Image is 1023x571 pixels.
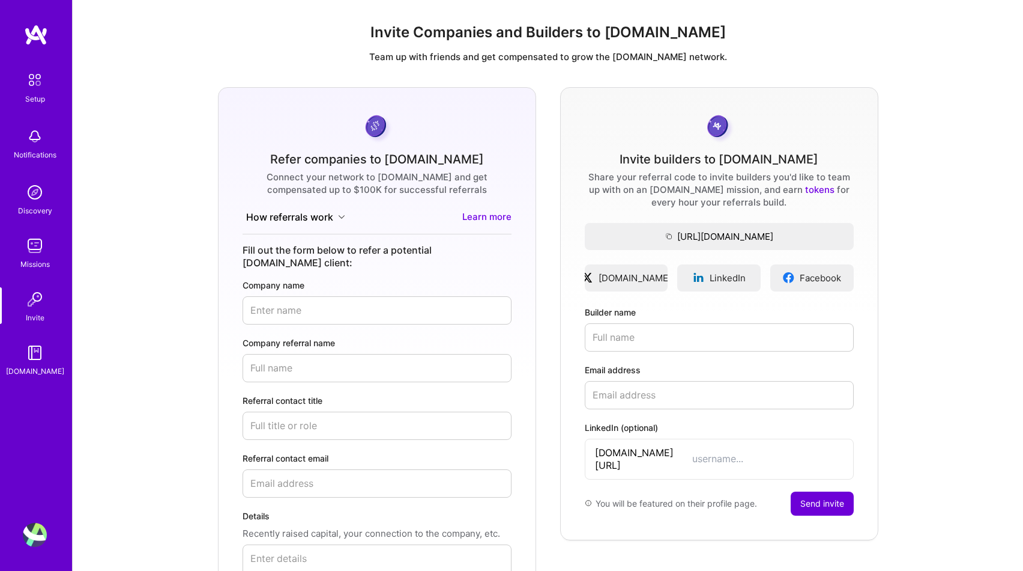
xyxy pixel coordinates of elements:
img: purpleCoin [361,112,393,144]
a: Learn more [462,210,511,224]
span: [DOMAIN_NAME] [599,272,671,284]
label: Company referral name [243,337,511,349]
div: You will be featured on their profile page. [585,492,757,516]
div: Invite [26,311,44,324]
input: Email address [243,469,511,498]
div: Missions [20,258,50,270]
div: Share your referral code to invite builders you'd like to team up with on an [DOMAIN_NAME] missio... [585,171,854,209]
div: Fill out the form below to refer a potential [DOMAIN_NAME] client: [243,244,511,269]
a: Facebook [770,264,854,292]
label: Referral contact title [243,394,511,407]
img: teamwork [23,234,47,258]
a: [DOMAIN_NAME] [585,264,668,292]
label: Referral contact email [243,452,511,465]
div: [DOMAIN_NAME] [6,365,64,377]
img: logo [24,24,48,46]
span: LinkedIn [710,272,746,284]
a: LinkedIn [677,264,761,292]
label: Details [243,510,511,522]
div: Discovery [18,204,52,217]
label: Builder name [585,306,854,319]
img: setup [22,67,47,93]
input: Full name [585,323,854,352]
img: User Avatar [23,523,47,547]
img: facebookLogo [782,272,795,284]
img: discovery [23,180,47,204]
img: bell [23,124,47,148]
p: Team up with friends and get compensated to grow the [DOMAIN_NAME] network. [82,50,1013,63]
div: Invite builders to [DOMAIN_NAME] [620,153,818,166]
input: Email address [585,381,854,409]
p: Recently raised capital, your connection to the company, etc. [243,527,511,540]
img: linkedinLogo [692,272,705,284]
span: Facebook [800,272,841,284]
input: Full title or role [243,412,511,440]
img: Invite [23,287,47,311]
input: Enter name [243,296,511,325]
label: Company name [243,279,511,292]
img: grayCoin [703,112,735,144]
button: How referrals work [243,210,349,224]
a: User Avatar [20,523,50,547]
img: guide book [23,341,47,365]
button: Send invite [791,492,854,516]
input: Full name [243,354,511,382]
label: Email address [585,364,854,376]
div: Connect your network to [DOMAIN_NAME] and get compensated up to $100K for successful referrals [243,171,511,196]
input: username... [692,453,843,465]
img: xLogo [581,272,594,284]
button: [URL][DOMAIN_NAME] [585,223,854,250]
h1: Invite Companies and Builders to [DOMAIN_NAME] [82,24,1013,41]
div: Setup [25,93,45,105]
span: [URL][DOMAIN_NAME] [585,230,854,243]
span: [DOMAIN_NAME][URL] [595,447,692,472]
label: LinkedIn (optional) [585,421,854,434]
a: tokens [805,184,834,195]
div: Notifications [14,148,56,161]
div: Refer companies to [DOMAIN_NAME] [270,153,484,166]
